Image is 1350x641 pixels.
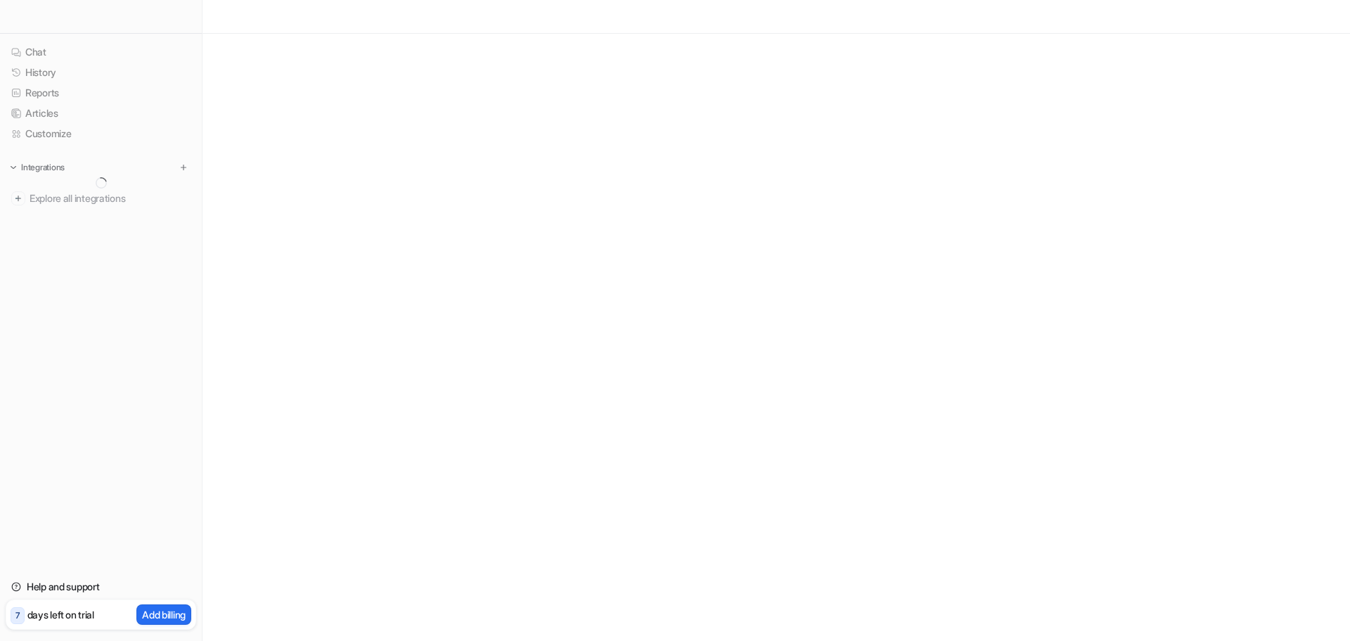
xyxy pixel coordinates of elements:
[6,577,196,597] a: Help and support
[21,162,65,173] p: Integrations
[30,187,191,210] span: Explore all integrations
[6,83,196,103] a: Reports
[6,124,196,144] a: Customize
[6,189,196,208] a: Explore all integrations
[27,607,94,622] p: days left on trial
[8,163,18,172] img: expand menu
[136,604,191,625] button: Add billing
[6,42,196,62] a: Chat
[15,609,20,622] p: 7
[179,163,188,172] img: menu_add.svg
[6,103,196,123] a: Articles
[6,160,69,174] button: Integrations
[6,63,196,82] a: History
[142,607,186,622] p: Add billing
[11,191,25,205] img: explore all integrations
